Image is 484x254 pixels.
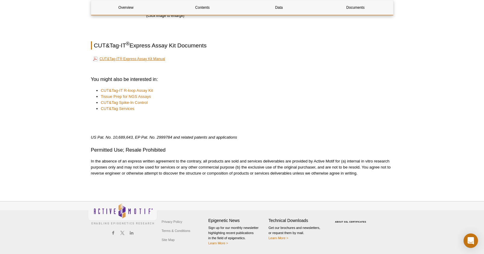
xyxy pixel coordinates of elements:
[269,225,326,241] p: Get our brochures and newsletters, or request them by mail.
[269,218,326,223] h4: Technical Downloads
[208,241,228,245] a: Learn More >
[91,158,393,176] p: In the absence of an express written agreement to the contrary, all products are sold and service...
[464,233,478,248] div: Open Intercom Messenger
[160,226,192,235] a: Terms & Conditions
[160,217,184,226] a: Privacy Policy
[91,76,393,83] h3: You might also be interested in:
[101,100,148,106] a: CUT&Tag Spike-In Control
[126,41,130,46] sup: ®
[335,221,366,223] a: ABOUT SSL CERTIFICATES
[88,201,157,226] img: Active Motif,
[91,41,393,50] h2: CUT&Tag-IT Express Assay Kit Documents
[321,0,390,15] a: Documents
[244,0,314,15] a: Data
[101,94,151,100] a: Tissue Prep for NGS Assays
[208,225,266,246] p: Sign up for our monthly newsletter highlighting recent publications in the field of epigenetics.
[91,146,393,154] h3: Permitted Use; Resale Prohibited
[160,235,176,244] a: Site Map
[101,88,153,94] a: CUT&Tag-IT R-loop Assay Kit
[101,106,134,112] a: CUT&Tag Services
[91,135,237,140] em: US Pat. No. 10,689,643, EP Pat. No. 2999784 and related patents and applications
[93,55,165,63] a: CUT&Tag-IT® Express Assay Kit Manual
[329,212,374,225] table: Click to Verify - This site chose Symantec SSL for secure e-commerce and confidential communicati...
[269,236,289,240] a: Learn More >
[208,218,266,223] h4: Epigenetic News
[91,0,161,15] a: Overview
[168,0,237,15] a: Contents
